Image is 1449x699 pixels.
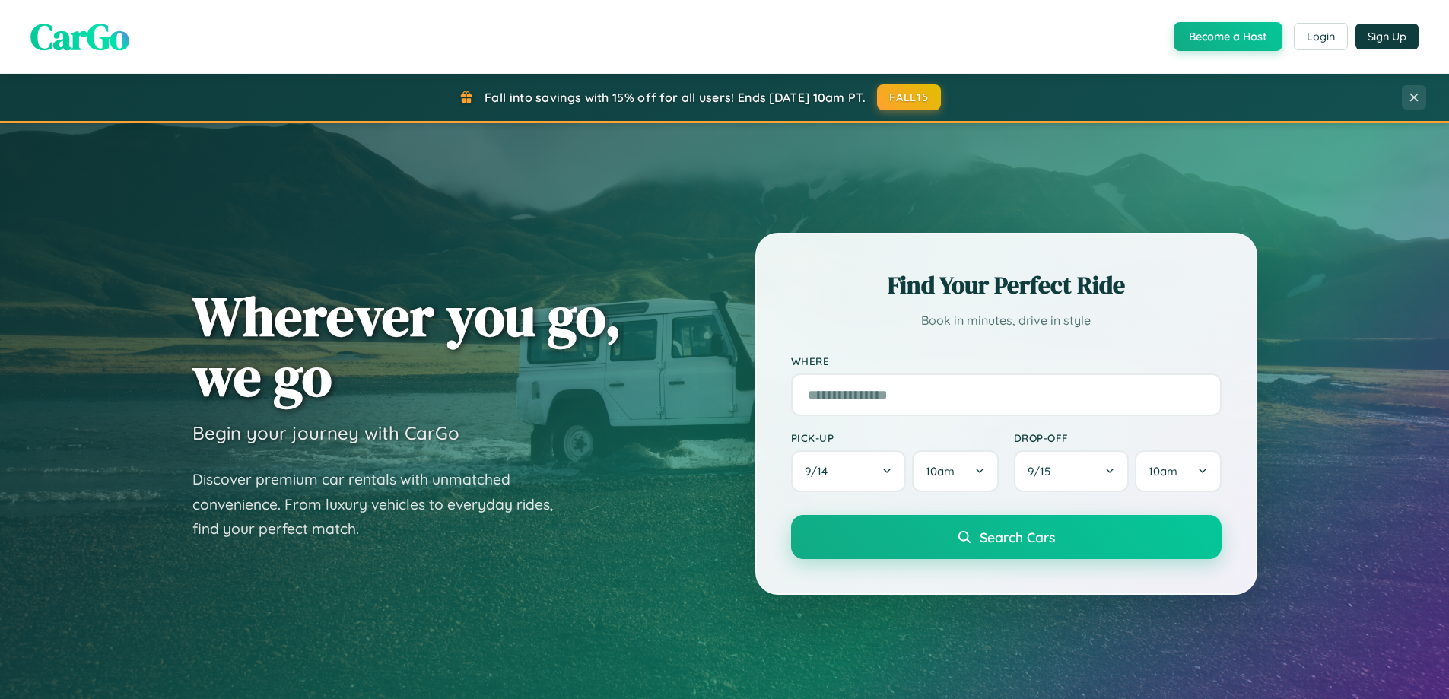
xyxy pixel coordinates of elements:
[980,529,1055,545] span: Search Cars
[1294,23,1348,50] button: Login
[1028,464,1058,478] span: 9 / 15
[192,421,459,444] h3: Begin your journey with CarGo
[1135,450,1221,492] button: 10am
[30,11,129,62] span: CarGo
[192,467,573,542] p: Discover premium car rentals with unmatched convenience. From luxury vehicles to everyday rides, ...
[1149,464,1177,478] span: 10am
[1174,22,1282,51] button: Become a Host
[1014,431,1222,444] label: Drop-off
[926,464,955,478] span: 10am
[791,450,907,492] button: 9/14
[791,515,1222,559] button: Search Cars
[791,268,1222,302] h2: Find Your Perfect Ride
[192,286,621,406] h1: Wherever you go, we go
[791,354,1222,367] label: Where
[791,310,1222,332] p: Book in minutes, drive in style
[877,84,941,110] button: FALL15
[1355,24,1419,49] button: Sign Up
[805,464,835,478] span: 9 / 14
[485,90,866,105] span: Fall into savings with 15% off for all users! Ends [DATE] 10am PT.
[1014,450,1130,492] button: 9/15
[791,431,999,444] label: Pick-up
[912,450,998,492] button: 10am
